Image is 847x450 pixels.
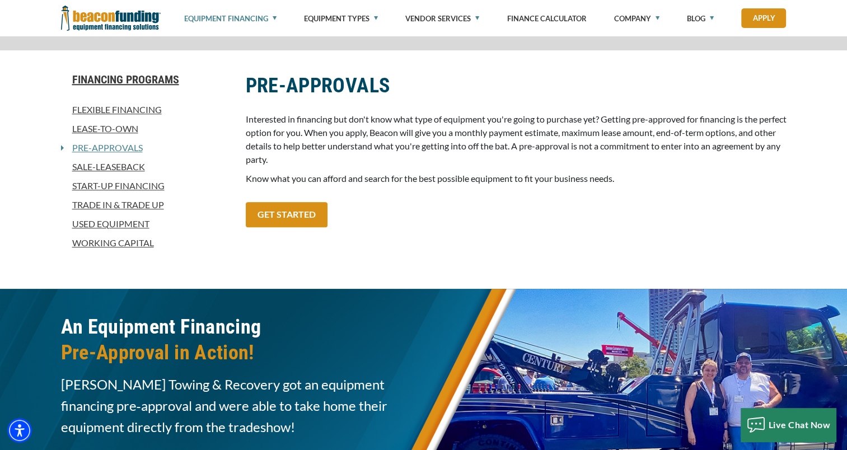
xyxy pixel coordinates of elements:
[246,73,787,99] h2: PRE-APPROVALS
[61,374,417,438] span: [PERSON_NAME] Towing & Recovery got an equipment financing pre‑approval and were able to take hom...
[769,419,831,430] span: Live Chat Now
[246,202,327,227] a: GET STARTED
[61,179,232,193] a: Start-Up Financing
[61,122,232,135] a: Lease-To-Own
[61,217,232,231] a: Used Equipment
[64,141,143,154] a: Pre-approvals
[741,408,836,442] button: Live Chat Now
[7,418,32,443] div: Accessibility Menu
[61,73,232,86] a: Financing Programs
[246,114,787,165] span: Interested in financing but don't know what type of equipment you're going to purchase yet? Getti...
[61,198,232,212] a: Trade In & Trade Up
[61,103,232,116] a: Flexible Financing
[61,160,232,174] a: Sale-Leaseback
[61,340,417,365] span: Pre-Approval in Action!
[246,173,614,184] span: Know what you can afford and search for the best possible equipment to fit your business needs.
[61,236,232,250] a: Working Capital
[61,314,417,365] h2: An Equipment Financing
[741,8,786,28] a: Apply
